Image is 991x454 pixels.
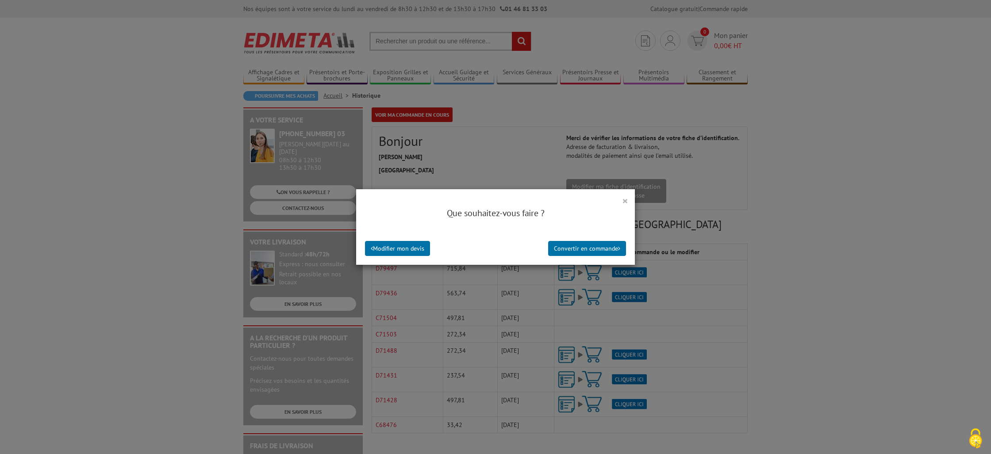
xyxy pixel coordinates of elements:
button: Convertir en commande [548,241,626,256]
button: Modifier mon devis [365,241,430,256]
button: × [622,195,628,206]
button: Cookies (fenêtre modale) [960,424,991,454]
h4: Que souhaitez-vous faire ? [365,207,626,220]
img: Cookies (fenêtre modale) [964,427,987,450]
